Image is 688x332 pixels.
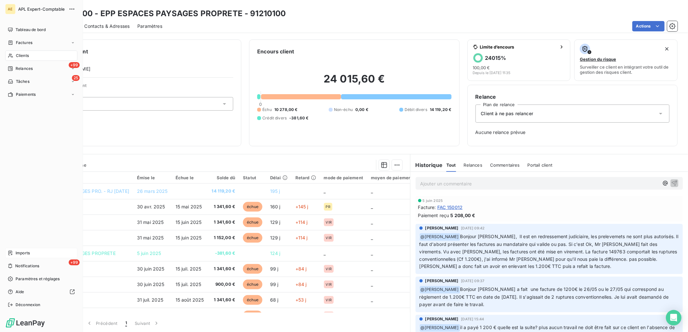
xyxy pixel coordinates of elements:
[212,219,235,226] span: 1 341,60 €
[270,282,279,287] span: 99 j
[212,204,235,210] span: 1 341,60 €
[295,204,308,209] span: +145 j
[295,266,307,271] span: +84 j
[461,226,485,230] span: [DATE] 09:42
[410,161,443,169] h6: Historique
[16,276,60,282] span: Paramètres et réglages
[476,93,670,101] h6: Relance
[16,27,46,33] span: Tableau de bord
[176,266,201,271] span: 15 juil. 2025
[16,66,33,72] span: Relances
[476,129,670,136] span: Aucune relance prévue
[243,202,262,212] span: échue
[270,250,281,256] span: 124 j
[212,250,235,257] span: -381,60 €
[430,107,452,113] span: 14 119,20 €
[574,39,678,81] button: Gestion du risqueSurveiller ce client en intégrant votre outil de gestion des risques client.
[355,107,368,113] span: 0,00 €
[257,72,451,92] h2: 24 015,60 €
[528,162,553,168] span: Portail client
[371,219,373,225] span: _
[270,235,281,240] span: 129 j
[212,266,235,272] span: 1 341,60 €
[464,162,482,168] span: Relances
[45,188,129,194] span: ESPACES PAYSAGES PRO. - RJ [DATE]
[176,175,204,180] div: Échue le
[326,267,332,271] span: VIR
[480,44,557,50] span: Limite d’encours
[16,289,24,295] span: Aide
[212,235,235,241] span: 1 152,00 €
[16,250,30,256] span: Imports
[5,287,77,297] a: Aide
[5,318,45,328] img: Logo LeanPay
[270,188,280,194] span: 195 j
[137,235,164,240] span: 31 mai 2025
[137,297,163,303] span: 31 juil. 2025
[490,162,520,168] span: Commentaires
[69,62,80,68] span: +99
[420,286,460,293] span: @ [PERSON_NAME]
[137,219,164,225] span: 31 mai 2025
[82,316,121,330] button: Précédent
[326,236,332,240] span: VIR
[137,266,165,271] span: 30 juin 2025
[420,324,460,332] span: @ [PERSON_NAME]
[262,107,272,113] span: Échu
[371,266,373,271] span: _
[137,175,168,180] div: Émise le
[324,188,326,194] span: _
[72,75,80,81] span: 25
[270,219,281,225] span: 129 j
[371,282,373,287] span: _
[18,6,65,12] span: APL Expert-Comptable
[289,115,308,121] span: -381,60 €
[485,55,506,61] h6: 24015 %
[137,204,165,209] span: 30 avr. 2025
[295,282,307,287] span: +84 j
[326,205,330,209] span: PR
[16,40,32,46] span: Factures
[425,278,459,284] span: [PERSON_NAME]
[446,162,456,168] span: Tout
[580,57,616,62] span: Gestion du risque
[295,175,316,180] div: Retard
[420,233,460,241] span: @ [PERSON_NAME]
[257,48,294,55] h6: Encours client
[52,83,233,92] span: Propriétés Client
[176,235,202,240] span: 15 juin 2025
[371,250,373,256] span: _
[437,204,463,211] span: FAC 150012
[16,79,29,84] span: Tâches
[212,188,235,194] span: 14 119,20 €
[371,188,373,194] span: _
[580,64,672,75] span: Surveiller ce client en intégrant votre outil de gestion des risques client.
[137,250,161,256] span: 5 juin 2025
[262,115,287,121] span: Crédit divers
[212,297,235,303] span: 1 341,60 €
[405,107,427,113] span: Débit divers
[243,233,262,243] span: échue
[270,204,281,209] span: 160 j
[423,199,443,203] span: 5 juin 2025
[243,264,262,274] span: échue
[326,220,332,224] span: VIR
[295,219,308,225] span: +114 j
[418,204,436,211] span: Facture :
[425,316,459,322] span: [PERSON_NAME]
[324,175,363,180] div: mode de paiement
[326,282,332,286] span: VIR
[121,316,131,330] button: 1
[270,266,279,271] span: 99 j
[212,175,235,180] div: Solde dû
[632,21,665,31] button: Actions
[324,250,326,256] span: _
[176,204,202,209] span: 15 mai 2025
[270,297,279,303] span: 68 j
[418,212,449,219] span: Paiement reçu
[176,219,202,225] span: 15 juin 2025
[176,297,204,303] span: 15 août 2025
[243,175,262,180] div: Statut
[467,39,571,81] button: Limite d’encours24015%100,00 €Depuis le [DATE] 11:35
[84,23,130,29] span: Contacts & Adresses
